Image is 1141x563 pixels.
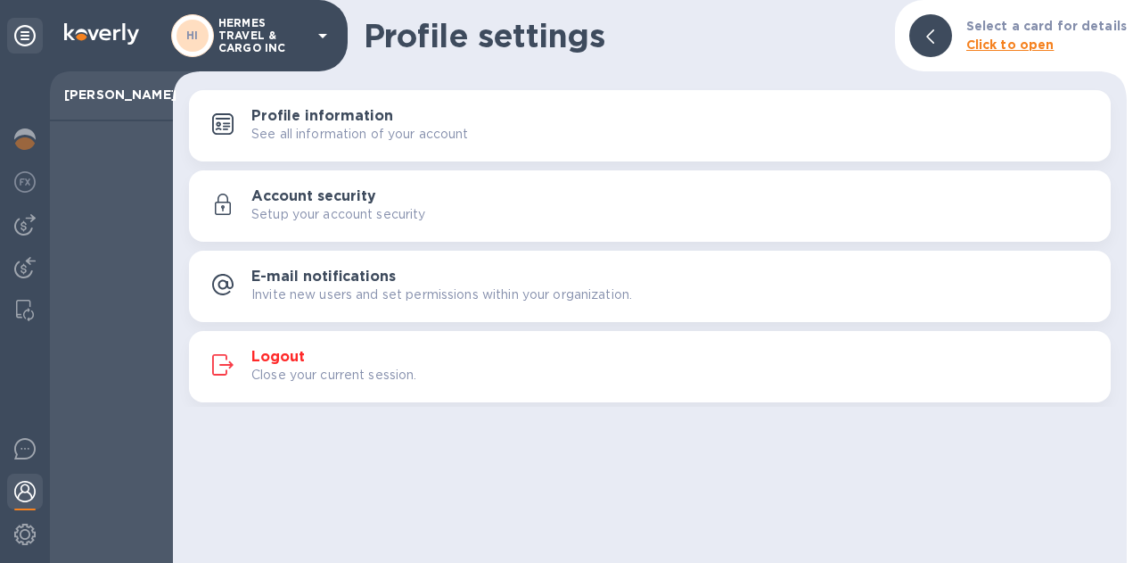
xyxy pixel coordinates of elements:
button: LogoutClose your current session. [189,331,1111,402]
img: Foreign exchange [14,171,36,193]
p: HERMES TRAVEL & CARGO INC [218,17,308,54]
button: E-mail notificationsInvite new users and set permissions within your organization. [189,251,1111,322]
h3: Account security [251,188,376,205]
p: Close your current session. [251,366,417,385]
b: Click to open [966,37,1055,52]
b: Select a card for details [966,19,1127,33]
h3: E-mail notifications [251,269,396,286]
h3: Profile information [251,108,393,125]
div: Unpin categories [7,18,43,54]
b: HI [186,29,199,42]
p: See all information of your account [251,125,469,144]
button: Profile informationSee all information of your account [189,90,1111,161]
p: [PERSON_NAME] [64,86,159,103]
img: Logo [64,23,139,45]
p: Invite new users and set permissions within your organization. [251,286,632,304]
h3: Logout [251,349,305,366]
p: Setup your account security [251,205,426,224]
h1: Profile settings [364,17,881,54]
button: Account securitySetup your account security [189,170,1111,242]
